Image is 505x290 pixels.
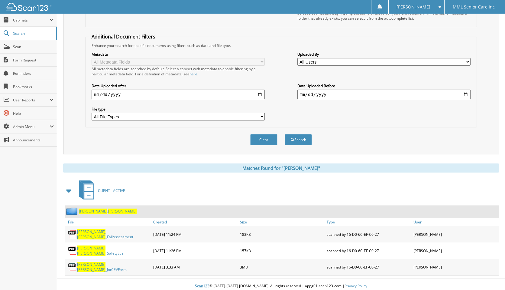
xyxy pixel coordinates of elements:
[285,134,312,145] button: Search
[92,83,265,88] label: Date Uploaded After
[152,218,238,226] a: Created
[77,229,105,234] span: [PERSON_NAME]
[325,244,412,257] div: scanned by 16-D0-6C-EF-C0-27
[79,209,137,214] a: [PERSON_NAME],[PERSON_NAME]
[325,228,412,241] div: scanned by 16-D0-6C-EF-C0-27
[238,218,325,226] a: Size
[250,134,277,145] button: Clear
[238,228,325,241] div: 183KB
[297,52,471,57] label: Uploaded By
[13,31,53,36] span: Search
[77,262,105,267] span: [PERSON_NAME]
[92,52,265,57] label: Metadata
[13,71,54,76] span: Reminders
[13,111,54,116] span: Help
[152,244,238,257] div: [DATE] 11:26 PM
[89,33,158,40] legend: Additional Document Filters
[325,260,412,274] div: scanned by 16-D0-6C-EF-C0-27
[77,251,105,256] span: [PERSON_NAME]
[77,229,150,239] a: [PERSON_NAME],[PERSON_NAME]_FallAssessment
[75,179,125,203] a: CLIENT - ACTIVE
[98,188,125,193] span: CLIENT - ACTIVE
[152,260,238,274] div: [DATE] 3:33 AM
[6,3,51,11] img: scan123-logo-white.svg
[92,90,265,99] input: start
[453,5,495,9] span: MML Senior Care Inc
[297,90,471,99] input: end
[92,107,265,112] label: File type
[397,5,430,9] span: [PERSON_NAME]
[79,209,107,214] span: [PERSON_NAME]
[77,234,105,239] span: [PERSON_NAME]
[412,218,499,226] a: User
[189,71,197,77] a: here
[13,58,54,63] span: Form Request
[13,124,50,129] span: Admin Menu
[195,283,209,288] span: Scan123
[238,244,325,257] div: 157KB
[77,267,105,272] span: [PERSON_NAME]
[475,261,505,290] iframe: Chat Widget
[77,246,105,251] span: [PERSON_NAME]
[412,244,499,257] div: [PERSON_NAME]
[297,11,471,21] div: Select a cabinet and begin typing the name of the folder you want to search in. If the name match...
[68,262,77,272] img: PDF.png
[325,218,412,226] a: Type
[297,83,471,88] label: Date Uploaded Before
[152,228,238,241] div: [DATE] 11:24 PM
[77,262,150,272] a: [PERSON_NAME],[PERSON_NAME]_JotCPVForm
[66,207,79,215] img: folder2.png
[63,163,499,173] div: Matches found for "[PERSON_NAME]"
[92,66,265,77] div: All metadata fields are searched by default. Select a cabinet with metadata to enable filtering b...
[68,230,77,239] img: PDF.png
[77,246,150,256] a: [PERSON_NAME],[PERSON_NAME]_SafetyEval
[238,260,325,274] div: 3MB
[13,44,54,49] span: Scan
[13,137,54,143] span: Announcements
[412,260,499,274] div: [PERSON_NAME]
[412,228,499,241] div: [PERSON_NAME]
[65,218,152,226] a: File
[108,209,137,214] span: [PERSON_NAME]
[68,246,77,255] img: PDF.png
[13,84,54,89] span: Bookmarks
[13,18,50,23] span: Cabinets
[345,283,367,288] a: Privacy Policy
[89,43,474,48] div: Enhance your search for specific documents using filters such as date and file type.
[13,97,50,103] span: User Reports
